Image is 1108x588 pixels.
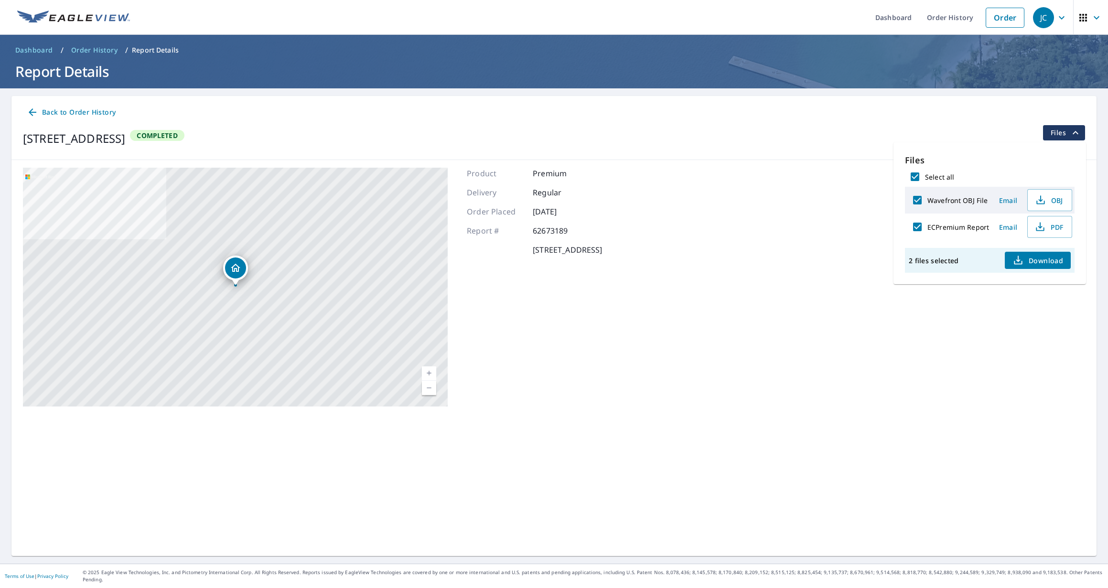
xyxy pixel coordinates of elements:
a: Current Level 17, Zoom In [422,366,436,381]
p: Premium [533,168,590,179]
p: Order Placed [467,206,524,217]
button: Email [993,193,1023,208]
p: 2 files selected [909,256,958,265]
label: Wavefront OBJ File [927,196,988,205]
p: Report # [467,225,524,236]
p: Regular [533,187,590,198]
span: Download [1012,255,1063,266]
p: Files [905,154,1075,167]
button: Download [1005,252,1071,269]
span: PDF [1033,221,1064,233]
a: Privacy Policy [37,573,68,579]
a: Dashboard [11,43,57,58]
button: Email [993,220,1023,235]
p: Product [467,168,524,179]
li: / [125,44,128,56]
a: Terms of Use [5,573,34,579]
a: Back to Order History [23,104,119,121]
p: | [5,573,68,579]
span: Completed [131,131,183,140]
div: Dropped pin, building 1, Residential property, 9356 Kidron Rd Apple Creek, OH 44606 [223,256,248,285]
p: Delivery [467,187,524,198]
p: [DATE] [533,206,590,217]
a: Current Level 17, Zoom Out [422,381,436,395]
button: PDF [1027,216,1072,238]
span: Order History [71,45,118,55]
span: Dashboard [15,45,53,55]
div: JC [1033,7,1054,28]
span: Back to Order History [27,107,116,118]
span: OBJ [1033,194,1064,206]
p: © 2025 Eagle View Technologies, Inc. and Pictometry International Corp. All Rights Reserved. Repo... [83,569,1103,583]
a: Order History [67,43,121,58]
label: Select all [925,172,954,182]
p: [STREET_ADDRESS] [533,244,602,256]
label: ECPremium Report [927,223,989,232]
button: OBJ [1027,189,1072,211]
button: filesDropdownBtn-62673189 [1043,125,1085,140]
p: Report Details [132,45,179,55]
h1: Report Details [11,62,1097,81]
span: Files [1051,127,1081,139]
span: Email [997,196,1020,205]
span: Email [997,223,1020,232]
nav: breadcrumb [11,43,1097,58]
p: 62673189 [533,225,590,236]
li: / [61,44,64,56]
div: [STREET_ADDRESS] [23,130,125,147]
a: Order [986,8,1024,28]
img: EV Logo [17,11,130,25]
